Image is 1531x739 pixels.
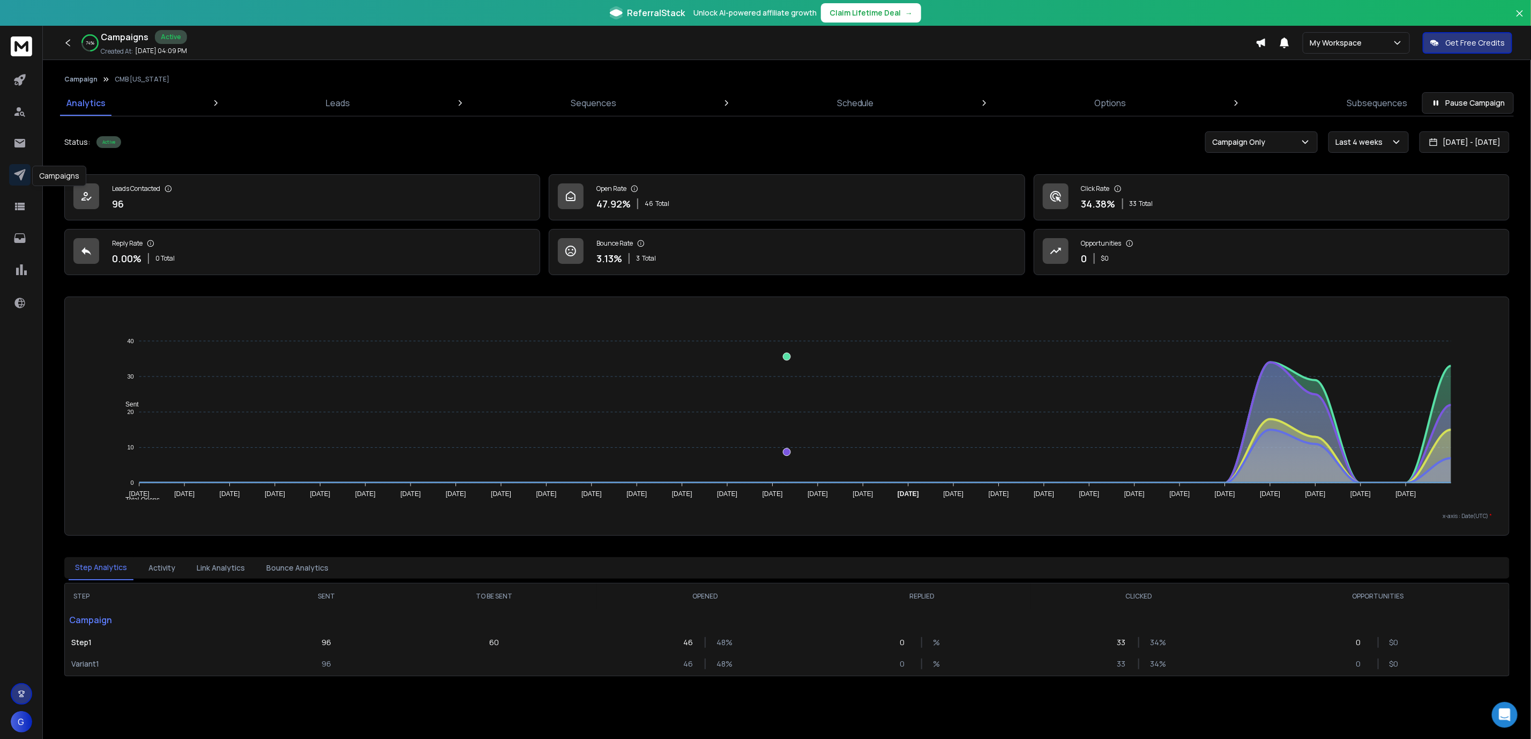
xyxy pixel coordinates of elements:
[127,338,133,344] tspan: 40
[69,556,133,580] button: Step Analytics
[101,31,148,43] h1: Campaigns
[1335,137,1387,147] p: Last 4 weeks
[190,556,251,580] button: Link Analytics
[326,97,350,109] p: Leads
[261,583,392,609] th: SENT
[1260,490,1281,498] tspan: [DATE]
[71,659,255,669] p: Variant 1
[260,556,335,580] button: Bounce Analytics
[1212,137,1269,147] p: Campaign Only
[112,184,160,193] p: Leads Contacted
[1445,38,1505,48] p: Get Free Credits
[1081,251,1087,266] p: 0
[1356,659,1367,669] p: 0
[642,254,656,263] span: Total
[174,490,195,498] tspan: [DATE]
[571,97,616,109] p: Sequences
[549,174,1025,220] a: Open Rate47.92%46Total
[1422,92,1514,114] button: Pause Campaign
[112,239,143,248] p: Reply Rate
[310,490,330,498] tspan: [DATE]
[112,196,124,211] p: 96
[1305,490,1326,498] tspan: [DATE]
[112,251,141,266] p: 0.00 %
[127,409,133,415] tspan: 20
[32,166,86,186] div: Campaigns
[117,496,160,504] span: Total Opens
[1034,229,1510,275] a: Opportunities0$0
[626,490,647,498] tspan: [DATE]
[1150,637,1161,648] p: 34 %
[808,490,828,498] tspan: [DATE]
[672,490,692,498] tspan: [DATE]
[831,90,880,116] a: Schedule
[1081,184,1110,193] p: Click Rate
[1350,490,1371,498] tspan: [DATE]
[1423,32,1512,54] button: Get Free Credits
[1347,97,1407,109] p: Subsequences
[1034,174,1510,220] a: Click Rate34.38%33Total
[1030,583,1248,609] th: CLICKED
[596,583,813,609] th: OPENED
[564,90,623,116] a: Sequences
[1124,490,1145,498] tspan: [DATE]
[1079,490,1100,498] tspan: [DATE]
[693,8,817,18] p: Unlock AI-powered affiliate growth
[1247,583,1509,609] th: OPPORTUNITIES
[716,637,727,648] p: 48 %
[86,40,94,46] p: 74 %
[115,75,169,84] p: CMB [US_STATE]
[64,75,98,84] button: Campaign
[1088,90,1132,116] a: Options
[142,556,182,580] button: Activity
[101,47,133,56] p: Created At:
[392,583,597,609] th: TO BE SENT
[322,637,332,648] p: 96
[265,490,285,498] tspan: [DATE]
[155,30,187,44] div: Active
[900,659,910,669] p: 0
[596,196,631,211] p: 47.92 %
[933,659,944,669] p: %
[596,184,626,193] p: Open Rate
[1117,659,1127,669] p: 33
[127,373,133,380] tspan: 30
[837,97,874,109] p: Schedule
[933,637,944,648] p: %
[127,444,133,450] tspan: 10
[1513,6,1527,32] button: Close banner
[220,490,240,498] tspan: [DATE]
[853,490,873,498] tspan: [DATE]
[400,490,421,498] tspan: [DATE]
[1390,637,1400,648] p: $ 0
[1390,659,1400,669] p: $ 0
[66,97,106,109] p: Analytics
[1420,131,1510,153] button: [DATE] - [DATE]
[1492,702,1518,728] div: Open Intercom Messenger
[60,90,112,116] a: Analytics
[1340,90,1414,116] a: Subsequences
[683,659,694,669] p: 46
[11,711,32,733] button: G
[683,637,694,648] p: 46
[1094,97,1126,109] p: Options
[82,512,1492,520] p: x-axis : Date(UTC)
[898,490,919,498] tspan: [DATE]
[490,637,499,648] p: 60
[1170,490,1190,498] tspan: [DATE]
[355,490,376,498] tspan: [DATE]
[129,490,150,498] tspan: [DATE]
[1139,199,1153,208] span: Total
[989,490,1009,498] tspan: [DATE]
[65,583,261,609] th: STEP
[717,490,737,498] tspan: [DATE]
[1081,196,1116,211] p: 34.38 %
[71,637,255,648] p: Step 1
[1396,490,1416,498] tspan: [DATE]
[64,137,90,147] p: Status:
[549,229,1025,275] a: Bounce Rate3.13%3Total
[65,609,261,631] p: Campaign
[1150,659,1161,669] p: 34 %
[763,490,783,498] tspan: [DATE]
